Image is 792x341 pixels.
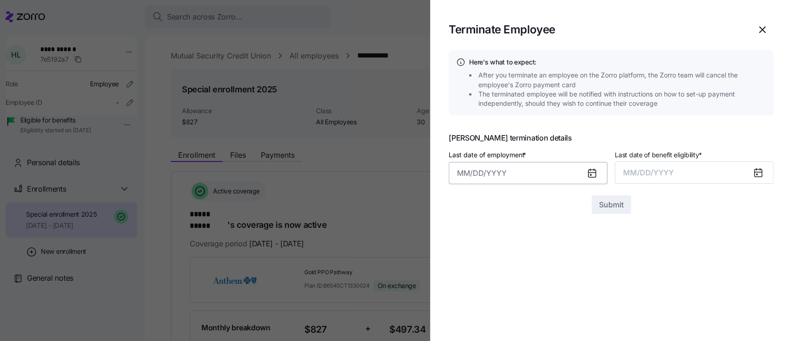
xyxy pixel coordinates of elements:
[592,195,631,214] button: Submit
[449,22,744,37] h1: Terminate Employee
[623,168,674,177] span: MM/DD/YYYY
[449,134,773,142] span: [PERSON_NAME] termination details
[478,90,769,109] span: The terminated employee will be notified with instructions on how to set-up payment independently...
[469,58,766,67] h4: Here's what to expect:
[599,199,624,210] span: Submit
[478,71,769,90] span: After you terminate an employee on the Zorro platform, the Zorro team will cancel the employee's ...
[449,162,607,184] input: MM/DD/YYYY
[615,150,702,160] span: Last date of benefit eligibility *
[615,161,773,184] button: MM/DD/YYYY
[449,150,528,160] label: Last date of employment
